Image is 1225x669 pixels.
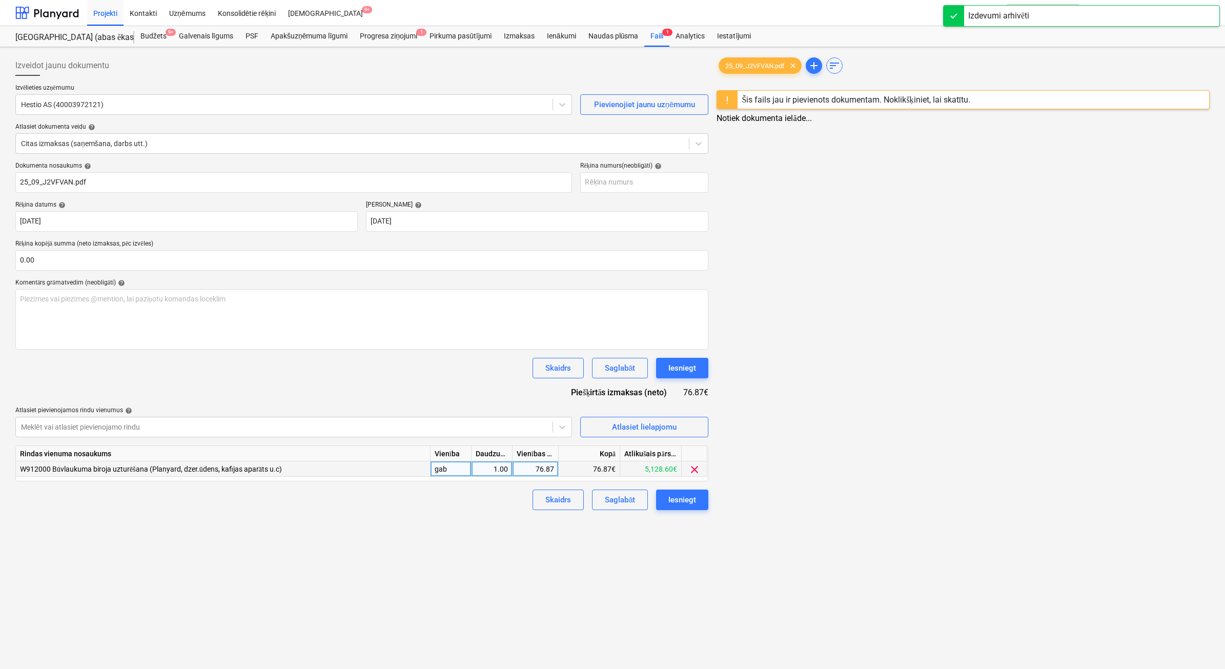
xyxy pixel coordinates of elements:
[15,201,358,209] div: Rēķina datums
[605,361,635,375] div: Saglabāt
[545,361,571,375] div: Skaidrs
[592,358,648,378] button: Saglabāt
[652,163,662,170] span: help
[828,59,841,72] span: sort
[533,358,584,378] button: Skaidrs
[472,446,513,461] div: Daudzums
[742,95,970,105] div: Šis fails jau ir pievienots dokumentam. Noklikšķiniet, lai skatītu.
[15,211,358,232] input: Rēķina datums nav norādīts
[239,26,264,47] a: PSF
[668,493,696,506] div: Iesniegt
[688,463,701,476] span: clear
[15,407,572,415] div: Atlasiet pievienojamos rindu vienumus
[56,201,66,209] span: help
[20,465,282,473] span: W912000 Būvlaukuma biroja uzturēšana (Planyard, dzer.ūdens, kafijas aparāts u.c)
[808,59,820,72] span: add
[662,29,672,36] span: 1
[719,62,791,70] span: 25_09_J2VFVAN.pdf
[620,461,682,477] div: 5,128.60€
[431,461,472,477] div: gab
[513,446,559,461] div: Vienības cena
[498,26,541,47] a: Izmaksas
[166,29,176,36] span: 9+
[134,26,173,47] div: Budžets
[15,123,708,131] div: Atlasiet dokumenta veidu
[15,162,572,170] div: Dokumenta nosaukums
[559,446,620,461] div: Kopā
[580,417,708,437] button: Atlasiet lielapjomu
[968,10,1029,22] div: Izdevumi arhivēti
[15,59,109,72] span: Izveidot jaunu dokumentu
[683,387,708,398] div: 76.87€
[717,113,1210,123] div: Notiek dokumenta ielāde...
[545,493,571,506] div: Skaidrs
[416,29,426,36] span: 1
[559,461,620,477] div: 76.87€
[15,32,122,43] div: [GEOGRAPHIC_DATA] (abas ēkas - PRJ2002936 un PRJ2002937) 2601965
[82,163,91,170] span: help
[517,461,554,477] div: 76.87
[594,98,696,111] div: Pievienojiet jaunu uzņēmumu
[644,26,669,47] div: Faili
[582,26,645,47] a: Naudas plūsma
[605,493,635,506] div: Saglabāt
[563,387,683,398] div: Piešķirtās izmaksas (neto)
[16,446,431,461] div: Rindas vienuma nosaukums
[476,461,508,477] div: 1.00
[116,279,125,287] span: help
[620,446,682,461] div: Atlikušais pārskatītais budžets
[15,250,708,271] input: Rēķina kopējā summa (neto izmaksas, pēc izvēles)
[668,361,696,375] div: Iesniegt
[431,446,472,461] div: Vienība
[15,84,572,94] p: Izvēlieties uzņēmumu
[711,26,757,47] a: Iestatījumi
[580,94,708,115] button: Pievienojiet jaunu uzņēmumu
[15,240,708,250] p: Rēķina kopējā summa (neto izmaksas, pēc izvēles)
[354,26,423,47] a: Progresa ziņojumi1
[134,26,173,47] a: Budžets9+
[612,420,677,434] div: Atlasiet lielapjomu
[719,57,802,74] div: 25_09_J2VFVAN.pdf
[787,59,799,72] span: clear
[15,172,572,193] input: Dokumenta nosaukums
[580,172,708,193] input: Rēķina numurs
[354,26,423,47] div: Progresa ziņojumi
[580,162,708,170] div: Rēķina numurs (neobligāti)
[366,201,708,209] div: [PERSON_NAME]
[366,211,708,232] input: Izpildes datums nav norādīts
[656,358,708,378] button: Iesniegt
[656,490,708,510] button: Iesniegt
[264,26,354,47] a: Apakšuzņēmuma līgumi
[15,279,708,287] div: Komentārs grāmatvedim (neobligāti)
[123,407,132,414] span: help
[423,26,498,47] a: Pirkuma pasūtījumi
[362,6,372,13] span: 9+
[1174,620,1225,669] iframe: Chat Widget
[86,124,95,131] span: help
[644,26,669,47] a: Faili1
[533,490,584,510] button: Skaidrs
[541,26,582,47] a: Ienākumi
[413,201,422,209] span: help
[173,26,239,47] a: Galvenais līgums
[592,490,648,510] button: Saglabāt
[669,26,711,47] a: Analytics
